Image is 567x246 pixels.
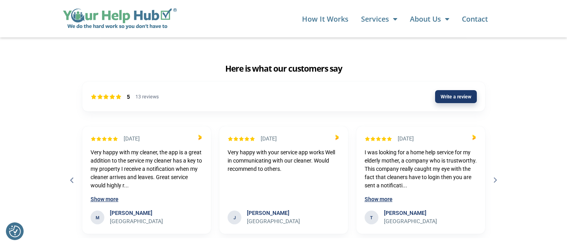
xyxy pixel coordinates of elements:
img: Your Help Hub Wide Logo [63,8,177,30]
a: How It Works [302,11,348,27]
img: Trustmary Reviews [334,135,340,140]
img: Trustmary Reviews [471,135,477,140]
b: [PERSON_NAME] [384,209,477,217]
span: [GEOGRAPHIC_DATA] [110,217,203,226]
text: J [233,215,235,220]
a: Show more [91,196,119,202]
a: Contact [462,11,488,27]
div: Very happy with my cleaner, the app is a great addition to the service my cleaner has a key to my... [91,148,203,190]
b: 5 [127,92,130,102]
div: [DATE] [261,135,277,143]
img: Revisit consent button [9,226,21,237]
b: [PERSON_NAME] [110,209,203,217]
a: Services [361,11,397,27]
a: Write a review [435,90,477,103]
button: Consent Preferences [9,226,21,237]
div: Trustmary [471,135,477,140]
img: Trustmary Reviews [197,135,203,140]
span: Write a review [441,94,471,100]
h2: Here is what our customers say [59,64,508,74]
div: [DATE] [398,135,414,143]
b: [PERSON_NAME] [247,209,340,217]
div: [DATE] [124,135,140,143]
div: Very happy with your service app works Well in communicating with our cleaner. Would recommend to... [228,148,340,173]
span: [GEOGRAPHIC_DATA] [384,217,477,226]
div: I was looking for a home help service for my elderly mother, a company who is trustworthy. This c... [365,148,477,190]
span: [GEOGRAPHIC_DATA] [247,217,340,226]
a: Show more [365,196,393,202]
text: T [370,215,373,220]
div: Trustmary [197,135,203,140]
div: 13 reviews [135,92,159,102]
text: M [96,215,99,220]
a: About Us [410,11,449,27]
nav: Menu [185,11,488,27]
div: Trustmary [334,135,340,140]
